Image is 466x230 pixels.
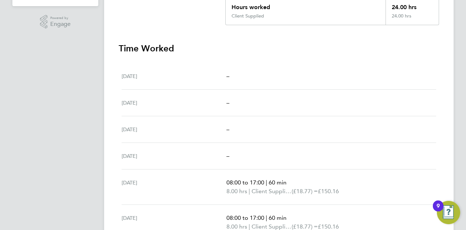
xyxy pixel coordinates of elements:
span: £150.16 [318,188,339,195]
span: 08:00 to 17:00 [226,179,264,186]
div: Client Supplied [232,13,264,19]
span: 60 min [269,179,287,186]
div: [DATE] [122,125,226,134]
button: Open Resource Center, 9 new notifications [437,201,460,224]
span: | [266,179,267,186]
span: 8.00 hrs [226,223,247,230]
div: [DATE] [122,98,226,107]
span: Engage [50,21,71,27]
span: – [226,99,229,106]
span: Powered by [50,15,71,21]
span: | [266,214,267,221]
a: Powered byEngage [40,15,71,29]
span: (£18.77) = [292,223,318,230]
span: (£18.77) = [292,188,318,195]
div: 9 [437,206,440,215]
span: – [226,73,229,79]
span: £150.16 [318,223,339,230]
div: [DATE] [122,72,226,81]
span: – [226,152,229,159]
div: [DATE] [122,178,226,196]
span: | [249,223,250,230]
span: 60 min [269,214,287,221]
span: 8.00 hrs [226,188,247,195]
h3: Time Worked [119,43,439,54]
span: Client Supplied [252,187,292,196]
span: 08:00 to 17:00 [226,214,264,221]
span: – [226,126,229,133]
div: 24.00 hrs [386,13,439,25]
span: | [249,188,250,195]
div: [DATE] [122,152,226,160]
